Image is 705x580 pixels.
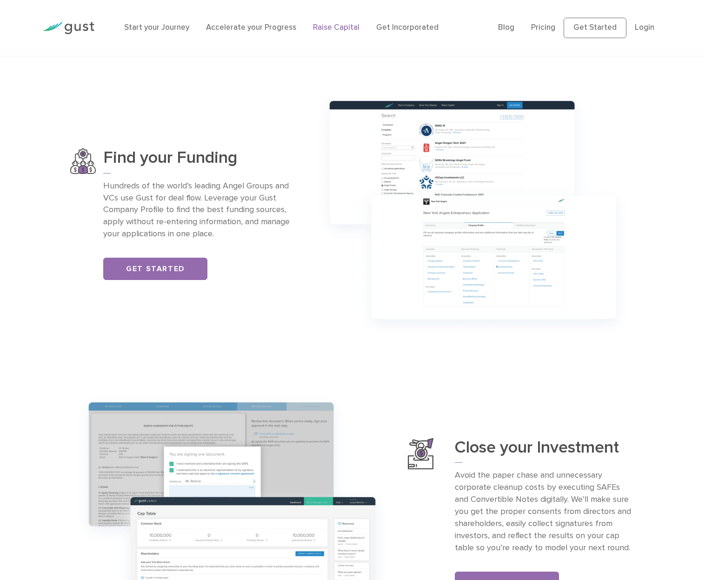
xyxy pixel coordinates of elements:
[376,23,439,32] a: Get Incorporated
[206,23,296,32] a: Accelerate your Progress
[103,258,207,280] a: Get Started
[124,23,189,32] a: Start your Journey
[103,180,297,240] p: Hundreds of the world’s leading Angel Groups and VCs use Gust for deal flow. Leverage your Gust C...
[635,23,654,32] a: Login
[455,438,635,463] h3: Close your Investment
[498,23,514,32] a: Blog
[564,18,626,38] a: Get Started
[103,148,297,173] h3: Find your Funding
[42,22,94,34] img: Gust Logo
[311,87,634,342] img: Group 1147
[313,23,359,32] a: Raise Capital
[531,23,555,32] a: Pricing
[455,469,635,553] p: Avoid the paper chase and unnecessary corporate cleanup costs by executing SAFEs and Convertible ...
[70,148,96,174] img: Find Your Funding
[408,438,433,469] img: Close Your Investment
